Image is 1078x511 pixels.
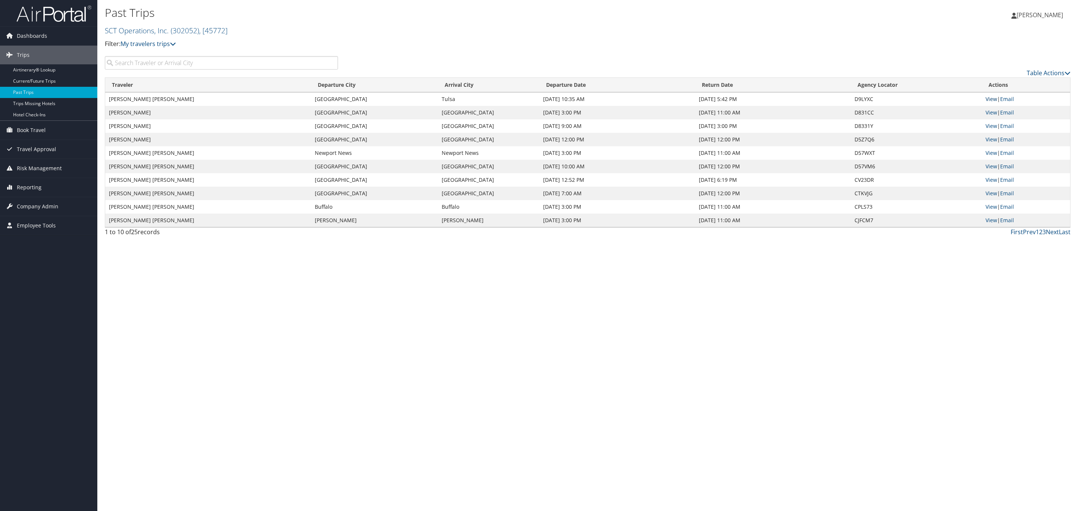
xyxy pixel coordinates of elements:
[539,146,695,160] td: [DATE] 3:00 PM
[311,146,438,160] td: Newport News
[311,214,438,227] td: [PERSON_NAME]
[1011,228,1023,236] a: First
[311,78,438,92] th: Departure City: activate to sort column ascending
[982,200,1070,214] td: |
[438,200,539,214] td: Buffalo
[438,173,539,187] td: [GEOGRAPHIC_DATA]
[17,197,58,216] span: Company Admin
[311,133,438,146] td: [GEOGRAPHIC_DATA]
[438,78,539,92] th: Arrival City: activate to sort column ascending
[131,228,138,236] span: 25
[695,119,851,133] td: [DATE] 3:00 PM
[1000,109,1014,116] a: Email
[1000,190,1014,197] a: Email
[982,119,1070,133] td: |
[1000,149,1014,156] a: Email
[105,200,311,214] td: [PERSON_NAME] [PERSON_NAME]
[311,160,438,173] td: [GEOGRAPHIC_DATA]
[105,39,749,49] p: Filter:
[438,187,539,200] td: [GEOGRAPHIC_DATA]
[105,56,338,70] input: Search Traveler or Arrival City
[539,133,695,146] td: [DATE] 12:00 PM
[982,173,1070,187] td: |
[695,160,851,173] td: [DATE] 12:00 PM
[311,200,438,214] td: Buffalo
[982,133,1070,146] td: |
[105,214,311,227] td: [PERSON_NAME] [PERSON_NAME]
[1042,228,1046,236] a: 3
[539,173,695,187] td: [DATE] 12:52 PM
[1046,228,1059,236] a: Next
[986,217,997,224] a: View
[539,106,695,119] td: [DATE] 3:00 PM
[982,106,1070,119] td: |
[105,160,311,173] td: [PERSON_NAME] [PERSON_NAME]
[1000,217,1014,224] a: Email
[105,119,311,133] td: [PERSON_NAME]
[105,5,749,21] h1: Past Trips
[986,149,997,156] a: View
[438,119,539,133] td: [GEOGRAPHIC_DATA]
[1000,122,1014,129] a: Email
[311,92,438,106] td: [GEOGRAPHIC_DATA]
[171,25,199,36] span: ( 302052 )
[1000,136,1014,143] a: Email
[1059,228,1071,236] a: Last
[1017,11,1063,19] span: [PERSON_NAME]
[105,187,311,200] td: [PERSON_NAME] [PERSON_NAME]
[539,200,695,214] td: [DATE] 3:00 PM
[1011,4,1071,26] a: [PERSON_NAME]
[199,25,228,36] span: , [ 45772 ]
[986,136,997,143] a: View
[851,133,982,146] td: D5Z7Q6
[1000,203,1014,210] a: Email
[986,203,997,210] a: View
[982,160,1070,173] td: |
[695,92,851,106] td: [DATE] 5:42 PM
[438,92,539,106] td: Tulsa
[16,5,91,22] img: airportal-logo.png
[695,133,851,146] td: [DATE] 12:00 PM
[105,92,311,106] td: [PERSON_NAME] [PERSON_NAME]
[438,160,539,173] td: [GEOGRAPHIC_DATA]
[695,78,851,92] th: Return Date: activate to sort column ascending
[986,122,997,129] a: View
[438,146,539,160] td: Newport News
[1000,163,1014,170] a: Email
[311,106,438,119] td: [GEOGRAPHIC_DATA]
[17,140,56,159] span: Travel Approval
[851,92,982,106] td: D9LYXC
[851,160,982,173] td: D57VM6
[438,133,539,146] td: [GEOGRAPHIC_DATA]
[1036,228,1039,236] a: 1
[695,146,851,160] td: [DATE] 11:00 AM
[1039,228,1042,236] a: 2
[1023,228,1036,236] a: Prev
[1000,176,1014,183] a: Email
[17,159,62,178] span: Risk Management
[851,119,982,133] td: D8331Y
[1027,69,1071,77] a: Table Actions
[982,187,1070,200] td: |
[695,106,851,119] td: [DATE] 11:00 AM
[539,160,695,173] td: [DATE] 10:00 AM
[982,78,1070,92] th: Actions
[539,78,695,92] th: Departure Date: activate to sort column ascending
[982,146,1070,160] td: |
[105,78,311,92] th: Traveler: activate to sort column ascending
[851,146,982,160] td: D57WXT
[986,176,997,183] a: View
[982,214,1070,227] td: |
[311,173,438,187] td: [GEOGRAPHIC_DATA]
[438,106,539,119] td: [GEOGRAPHIC_DATA]
[438,214,539,227] td: [PERSON_NAME]
[311,119,438,133] td: [GEOGRAPHIC_DATA]
[17,27,47,45] span: Dashboards
[695,187,851,200] td: [DATE] 12:00 PM
[695,173,851,187] td: [DATE] 6:19 PM
[539,92,695,106] td: [DATE] 10:35 AM
[539,214,695,227] td: [DATE] 3:00 PM
[105,173,311,187] td: [PERSON_NAME] [PERSON_NAME]
[105,146,311,160] td: [PERSON_NAME] [PERSON_NAME]
[17,178,42,197] span: Reporting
